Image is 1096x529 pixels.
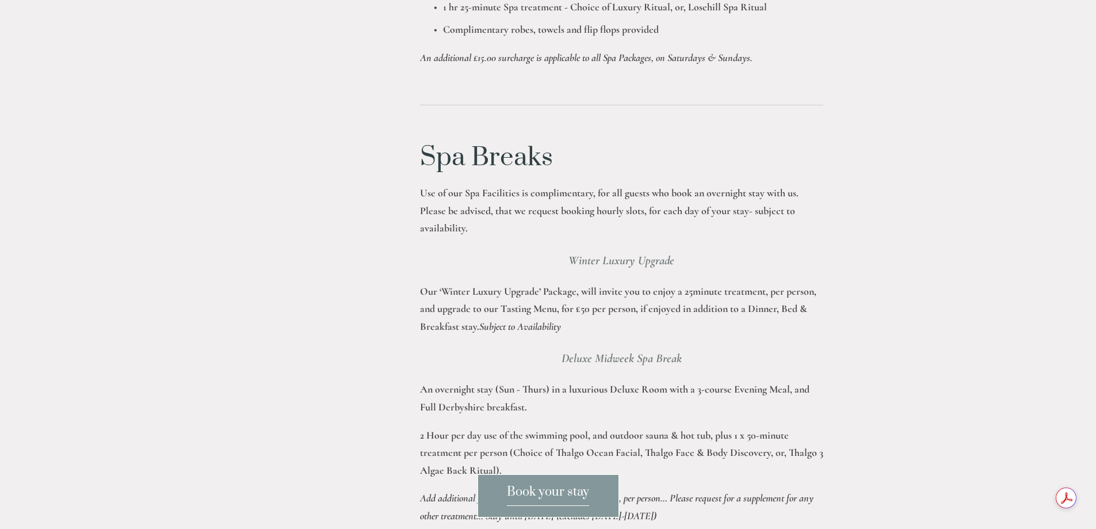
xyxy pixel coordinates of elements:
[507,484,589,506] span: Book your stay
[420,143,823,172] h1: Spa Breaks
[562,351,682,366] em: Deluxe Midweek Spa Break
[568,253,674,268] em: Winter Luxury Upgrade
[478,474,619,517] a: Book your stay
[420,380,823,416] p: An overnight stay (Sun - Thurs) in a luxurious Deluxe Room with a 3-course Evening Meal, and Full...
[420,427,823,479] p: 2 Hour per day use of the swimming pool, and outdoor sauna & hot tub, plus 1 x 50-minute treatmen...
[420,283,823,336] p: Our ‘Winter Luxury Upgrade’ Package, will invite you to enjoy a 25minute treatment, per person, a...
[443,21,823,39] p: Complimentary robes, towels and flip flops provided
[420,51,753,64] em: An additional £15.00 surcharge is applicable to all Spa Packages, on Saturdays & Sundays.
[420,184,823,237] p: Use of our Spa Facilities is complimentary, for all guests who book an overnight stay with us. Pl...
[479,320,561,333] em: Subject to Availability
[420,492,816,522] em: Add additional guests to stay in a Family Suite at £175, per person… Please request for a supplem...
[443,1,767,13] strong: 1 hr 25-minute Spa treatment - Choice of Luxury Ritual, or, Losehill Spa Ritual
